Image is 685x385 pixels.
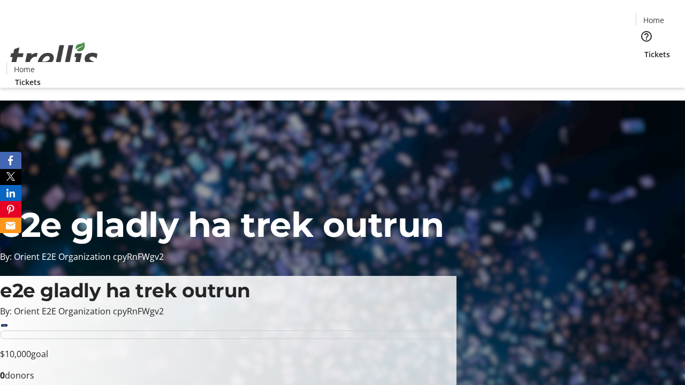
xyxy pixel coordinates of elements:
[6,30,102,84] img: Orient E2E Organization cpyRnFWgv2's Logo
[636,14,671,26] a: Home
[14,64,35,75] span: Home
[644,49,670,60] span: Tickets
[636,26,657,47] button: Help
[643,14,664,26] span: Home
[636,60,657,81] button: Cart
[7,64,41,75] a: Home
[15,76,41,88] span: Tickets
[6,76,49,88] a: Tickets
[636,49,679,60] a: Tickets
